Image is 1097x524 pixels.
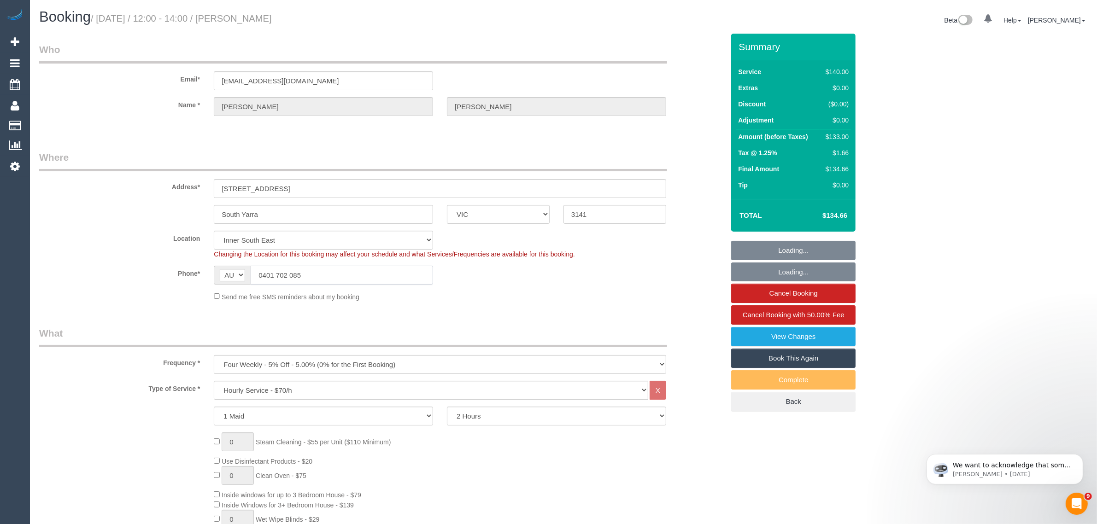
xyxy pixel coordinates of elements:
[251,266,433,285] input: Phone*
[256,516,319,523] span: Wet Wipe Blinds - $29
[738,132,808,141] label: Amount (before Taxes)
[1028,17,1085,24] a: [PERSON_NAME]
[32,71,207,84] label: Email*
[39,151,667,171] legend: Where
[214,97,433,116] input: First Name*
[1066,493,1088,515] iframe: Intercom live chat
[731,349,856,368] a: Book This Again
[739,41,851,52] h3: Summary
[222,458,312,465] span: Use Disinfectant Products - $20
[738,164,779,174] label: Final Amount
[822,164,849,174] div: $134.66
[32,97,207,110] label: Name *
[32,355,207,367] label: Frequency *
[1085,493,1092,500] span: 9
[222,293,359,300] span: Send me free SMS reminders about my booking
[563,205,666,224] input: Post Code*
[738,83,758,93] label: Extras
[738,180,748,190] label: Tip
[32,381,207,393] label: Type of Service *
[214,71,433,90] input: Email*
[39,326,667,347] legend: What
[6,9,24,22] img: Automaid Logo
[39,43,667,64] legend: Who
[32,266,207,278] label: Phone*
[731,305,856,325] a: Cancel Booking with 50.00% Fee
[738,99,766,109] label: Discount
[822,67,849,76] div: $140.00
[738,148,777,157] label: Tax @ 1.25%
[447,97,666,116] input: Last Name*
[822,180,849,190] div: $0.00
[32,231,207,243] label: Location
[39,9,91,25] span: Booking
[822,132,849,141] div: $133.00
[32,179,207,192] label: Address*
[214,205,433,224] input: Suburb*
[822,148,849,157] div: $1.66
[739,211,762,219] strong: Total
[256,472,306,479] span: Clean Oven - $75
[731,392,856,411] a: Back
[91,13,272,23] small: / [DATE] / 12:00 - 14:00 / [PERSON_NAME]
[743,311,845,319] span: Cancel Booking with 50.00% Fee
[40,27,158,153] span: We want to acknowledge that some users may be experiencing lag or slower performance in our softw...
[822,99,849,109] div: ($0.00)
[738,116,774,125] label: Adjustment
[913,435,1097,499] iframe: Intercom notifications message
[944,17,973,24] a: Beta
[214,250,575,258] span: Changing the Location for this booking may affect your schedule and what Services/Frequencies are...
[738,67,761,76] label: Service
[1003,17,1021,24] a: Help
[731,327,856,346] a: View Changes
[40,35,159,44] p: Message from Ellie, sent 3d ago
[795,212,847,220] h4: $134.66
[256,438,391,446] span: Steam Cleaning - $55 per Unit ($110 Minimum)
[731,284,856,303] a: Cancel Booking
[957,15,973,27] img: New interface
[822,83,849,93] div: $0.00
[222,491,361,499] span: Inside windows for up to 3 Bedroom House - $79
[222,501,354,509] span: Inside Windows for 3+ Bedroom House - $139
[822,116,849,125] div: $0.00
